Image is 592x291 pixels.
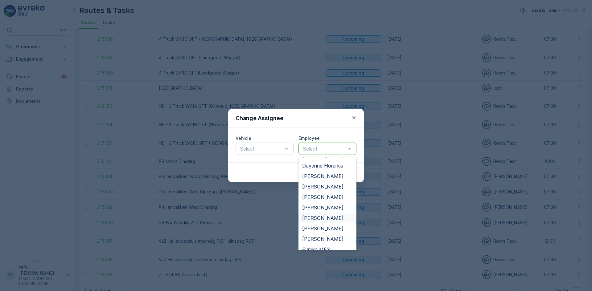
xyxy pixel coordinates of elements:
[302,205,343,210] span: [PERSON_NAME]
[236,135,251,141] label: Vehicle
[298,135,320,141] label: Employee
[302,215,343,221] span: [PERSON_NAME]
[302,184,343,189] span: [PERSON_NAME]
[302,247,330,252] span: Evreka MFY
[302,236,343,242] span: [PERSON_NAME]
[302,194,343,200] span: [PERSON_NAME]
[303,145,346,152] p: Select
[240,145,283,152] p: Select
[236,114,283,123] p: Change Assignee
[302,173,343,179] span: [PERSON_NAME]
[302,152,343,158] span: [PERSON_NAME]
[302,163,343,168] span: Dayenne Floranus
[302,226,343,231] span: [PERSON_NAME]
